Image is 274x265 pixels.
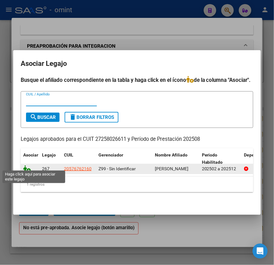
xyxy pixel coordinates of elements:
[96,148,152,169] datatable-header-cell: Gerenciador
[61,148,96,169] datatable-header-cell: CUIL
[69,114,114,120] span: Borrar Filtros
[21,76,253,84] h4: Busque el afiliado correspondiente en la tabla y haga click en el ícono de la columna "Asociar".
[65,112,119,123] button: Borrar Filtros
[64,152,73,157] span: CUIL
[64,166,92,171] span: 20576762160
[155,152,187,157] span: Nombre Afiliado
[98,166,136,171] span: Z99 - Sin Identificar
[21,177,253,192] div: 1 registros
[40,148,61,169] datatable-header-cell: Legajo
[23,152,38,157] span: Asociar
[69,113,76,121] mat-icon: delete
[202,152,223,165] span: Periodo Habilitado
[155,166,188,171] span: LATELLA VITO
[21,135,253,143] p: Legajos aprobados para el CUIT 27258026611 y Período de Prestación 202508
[30,114,56,120] span: Buscar
[42,152,56,157] span: Legajo
[244,152,271,157] span: Dependencia
[202,165,239,172] div: 202502 a 202512
[152,148,199,169] datatable-header-cell: Nombre Afiliado
[21,58,253,70] h2: Asociar Legajo
[253,244,268,259] div: Open Intercom Messenger
[26,113,60,122] button: Buscar
[30,113,37,121] mat-icon: search
[21,148,40,169] datatable-header-cell: Asociar
[42,166,50,171] span: 267
[199,148,242,169] datatable-header-cell: Periodo Habilitado
[98,152,123,157] span: Gerenciador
